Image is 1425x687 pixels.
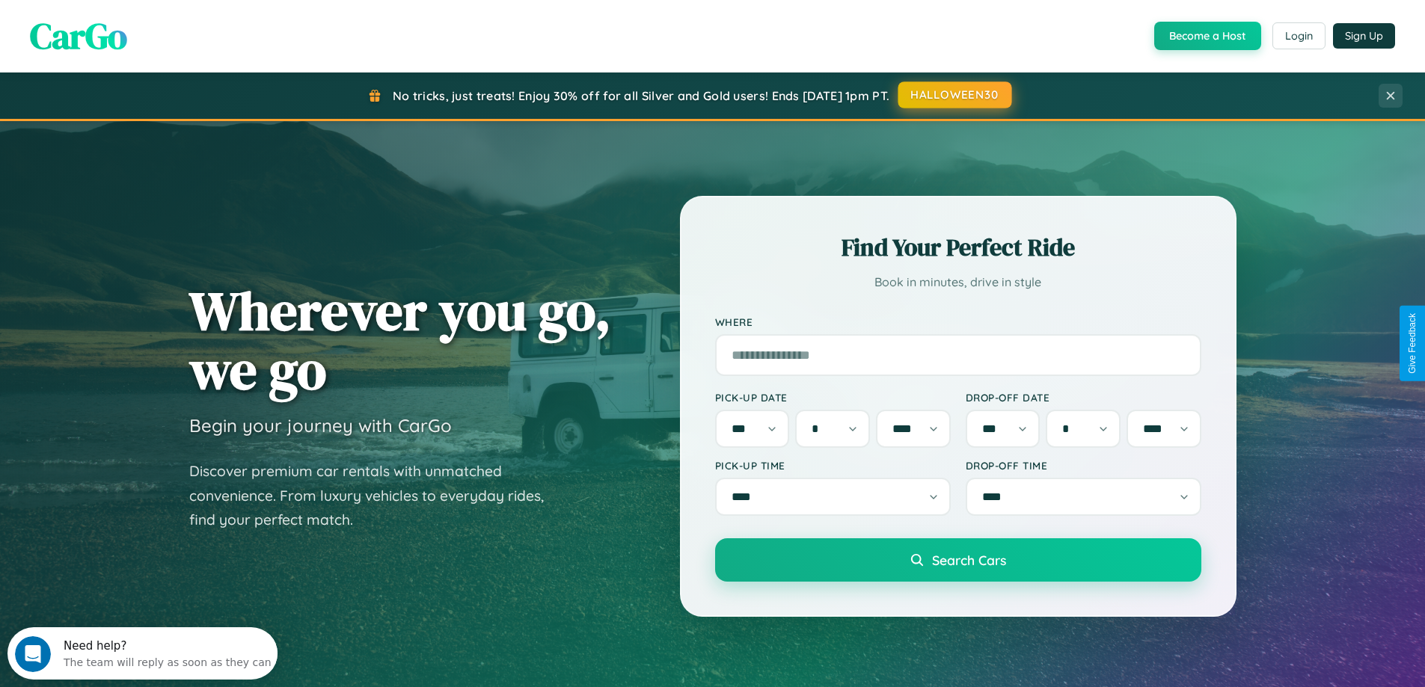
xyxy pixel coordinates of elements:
[15,636,51,672] iframe: Intercom live chat
[7,627,278,680] iframe: Intercom live chat discovery launcher
[1333,23,1395,49] button: Sign Up
[715,538,1201,582] button: Search Cars
[189,459,563,532] p: Discover premium car rentals with unmatched convenience. From luxury vehicles to everyday rides, ...
[56,25,264,40] div: The team will reply as soon as they can
[898,81,1012,108] button: HALLOWEEN30
[189,414,452,437] h3: Begin your journey with CarGo
[393,88,889,103] span: No tricks, just treats! Enjoy 30% off for all Silver and Gold users! Ends [DATE] 1pm PT.
[715,459,951,472] label: Pick-up Time
[715,231,1201,264] h2: Find Your Perfect Ride
[6,6,278,47] div: Open Intercom Messenger
[966,459,1201,472] label: Drop-off Time
[1407,313,1418,374] div: Give Feedback
[715,271,1201,293] p: Book in minutes, drive in style
[1154,22,1261,50] button: Become a Host
[966,391,1201,404] label: Drop-off Date
[1272,22,1326,49] button: Login
[30,11,127,61] span: CarGo
[715,391,951,404] label: Pick-up Date
[56,13,264,25] div: Need help?
[715,315,1201,328] label: Where
[932,552,1006,568] span: Search Cars
[189,281,611,399] h1: Wherever you go, we go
